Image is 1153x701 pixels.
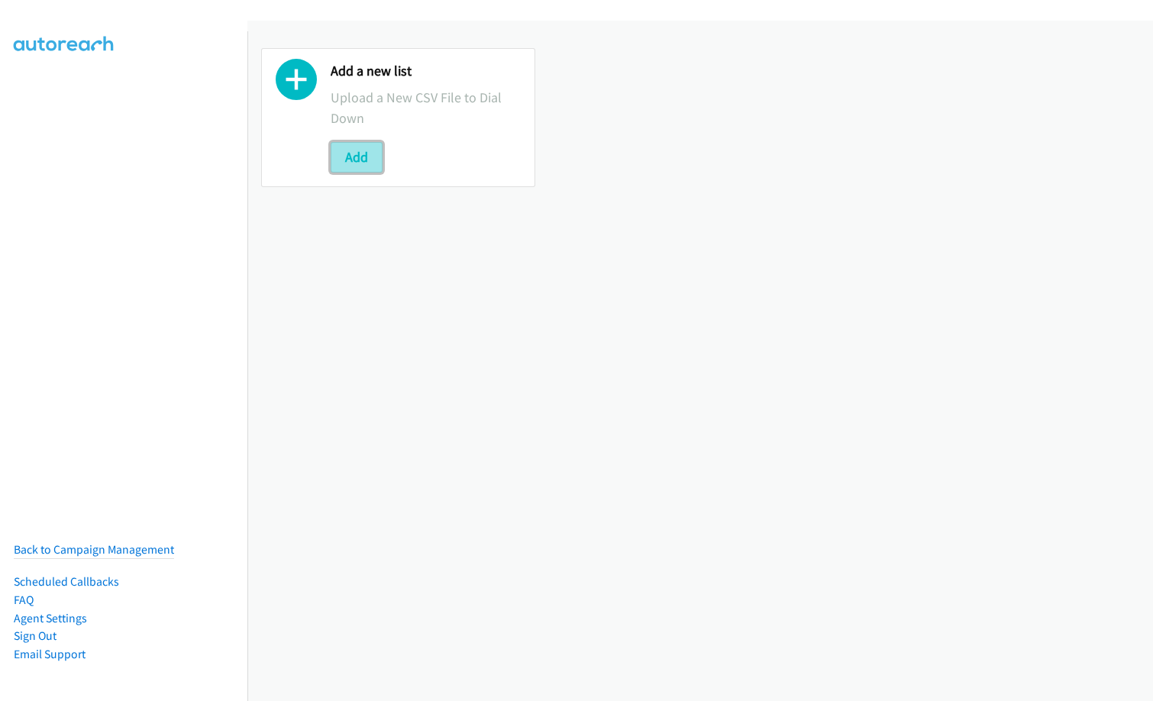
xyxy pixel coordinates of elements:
a: Sign Out [14,628,57,643]
h2: Add a new list [331,63,521,80]
a: Email Support [14,647,86,661]
a: Back to Campaign Management [14,542,174,557]
a: Agent Settings [14,611,87,625]
p: Upload a New CSV File to Dial Down [331,87,521,128]
button: Add [331,142,383,173]
a: FAQ [14,593,34,607]
a: Scheduled Callbacks [14,574,119,589]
